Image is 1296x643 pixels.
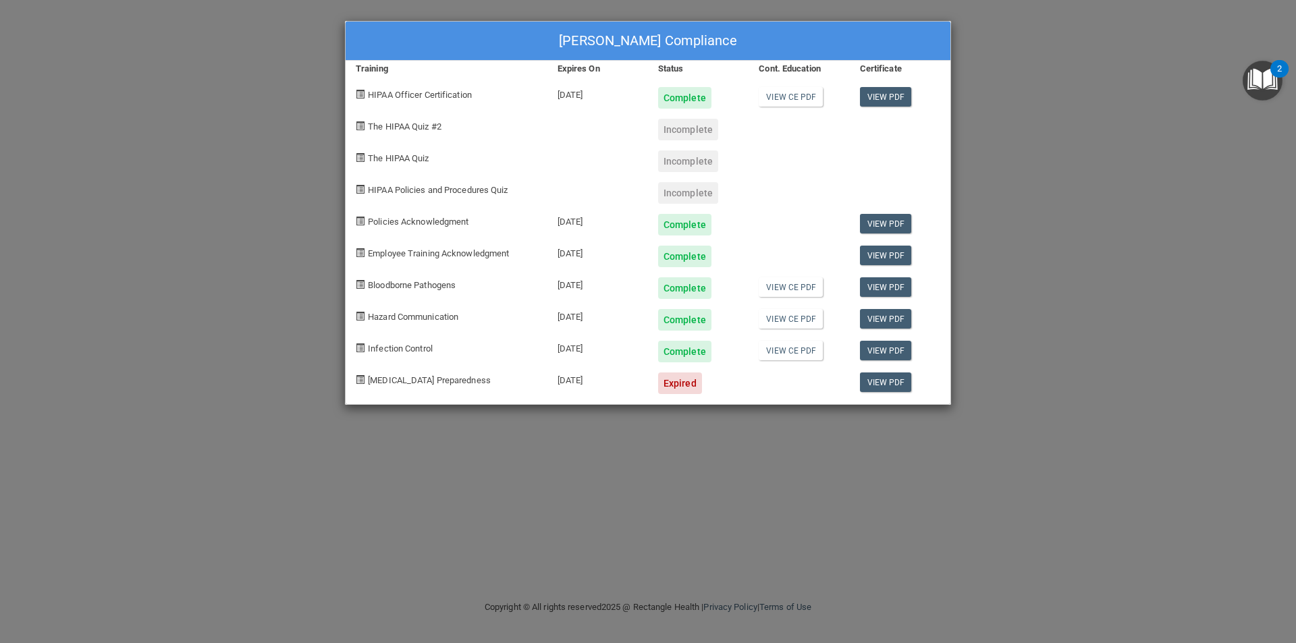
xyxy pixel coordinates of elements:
a: View CE PDF [759,87,823,107]
span: Hazard Communication [368,312,458,322]
div: 2 [1277,69,1282,86]
div: Expires On [547,61,648,77]
div: [DATE] [547,235,648,267]
div: [DATE] [547,77,648,109]
a: View CE PDF [759,277,823,297]
div: Status [648,61,749,77]
div: [DATE] [547,331,648,362]
span: The HIPAA Quiz [368,153,429,163]
div: Expired [658,372,702,394]
span: HIPAA Officer Certification [368,90,472,100]
a: View PDF [860,341,912,360]
a: View PDF [860,309,912,329]
span: Infection Control [368,343,433,354]
span: The HIPAA Quiz #2 [368,121,441,132]
a: View PDF [860,372,912,392]
div: Incomplete [658,119,718,140]
span: Policies Acknowledgment [368,217,468,227]
div: [PERSON_NAME] Compliance [346,22,950,61]
div: Complete [658,341,711,362]
a: View PDF [860,214,912,233]
div: Cont. Education [749,61,849,77]
div: Training [346,61,547,77]
a: View PDF [860,246,912,265]
a: View CE PDF [759,341,823,360]
div: Complete [658,87,711,109]
span: Bloodborne Pathogens [368,280,456,290]
button: Open Resource Center, 2 new notifications [1243,61,1282,101]
div: Complete [658,277,711,299]
span: HIPAA Policies and Procedures Quiz [368,185,508,195]
div: Certificate [850,61,950,77]
div: [DATE] [547,204,648,235]
div: Complete [658,246,711,267]
span: [MEDICAL_DATA] Preparedness [368,375,491,385]
a: View PDF [860,87,912,107]
div: [DATE] [547,299,648,331]
div: Complete [658,214,711,235]
a: View CE PDF [759,309,823,329]
a: View PDF [860,277,912,297]
iframe: Drift Widget Chat Controller [1062,547,1280,601]
div: Incomplete [658,182,718,204]
div: Incomplete [658,150,718,172]
div: [DATE] [547,362,648,394]
div: [DATE] [547,267,648,299]
div: Complete [658,309,711,331]
span: Employee Training Acknowledgment [368,248,509,258]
